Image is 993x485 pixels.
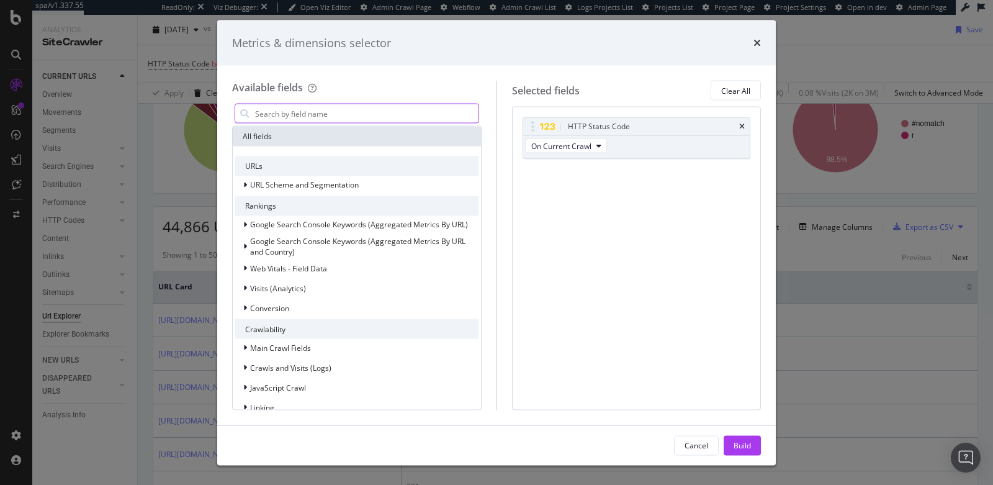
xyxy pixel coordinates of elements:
span: Conversion [250,302,289,313]
div: Clear All [721,85,750,96]
div: Rankings [235,196,479,216]
button: Build [724,435,761,455]
div: Available fields [232,81,303,94]
span: On Current Crawl [531,140,591,151]
div: Metrics & dimensions selector [232,35,391,51]
button: On Current Crawl [526,138,607,153]
button: Clear All [711,81,761,101]
input: Search by field name [254,104,479,123]
span: JavaScript Crawl [250,382,306,392]
div: HTTP Status Code [568,120,630,133]
div: Build [734,440,751,450]
button: Cancel [674,435,719,455]
span: Linking [250,402,274,412]
span: URL Scheme and Segmentation [250,179,359,190]
div: times [753,35,761,51]
div: HTTP Status CodetimesOn Current Crawl [523,117,751,159]
span: Visits (Analytics) [250,283,306,293]
div: URLs [235,156,479,176]
div: modal [217,20,776,465]
div: Crawlability [235,319,479,339]
div: Selected fields [512,83,580,97]
span: Web Vitals - Field Data [250,263,327,273]
span: Google Search Console Keywords (Aggregated Metrics By URL and Country) [250,236,465,257]
div: All fields [233,127,481,147]
span: Google Search Console Keywords (Aggregated Metrics By URL) [250,219,468,230]
div: Open Intercom Messenger [951,443,981,473]
div: times [739,123,745,130]
span: Main Crawl Fields [250,342,311,353]
span: Crawls and Visits (Logs) [250,362,331,373]
div: Cancel [685,440,708,450]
